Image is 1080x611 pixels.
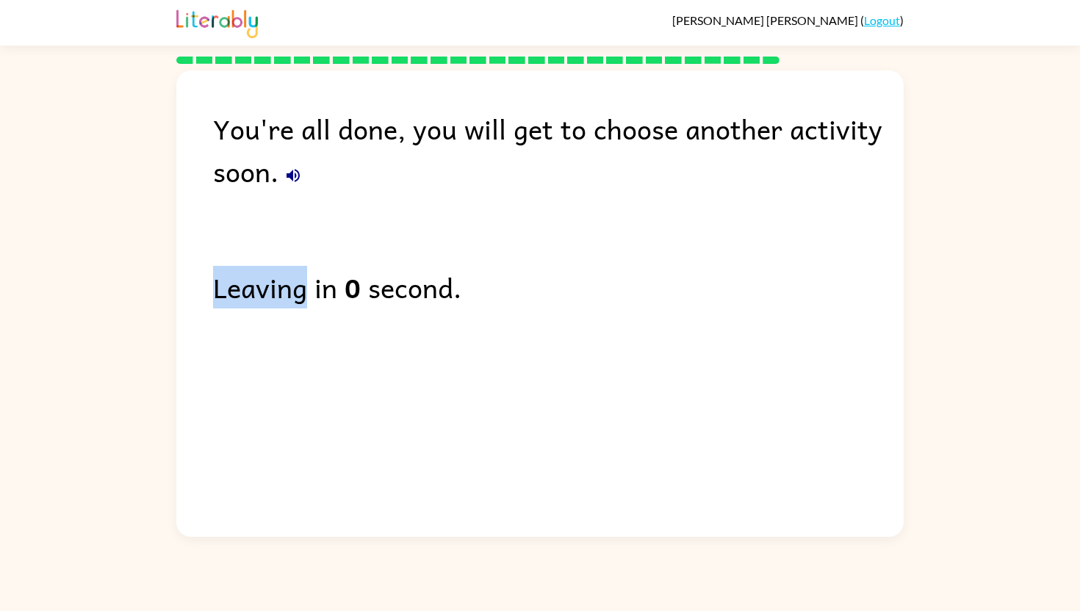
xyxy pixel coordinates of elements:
[864,13,900,27] a: Logout
[213,266,904,308] div: Leaving in second.
[672,13,904,27] div: ( )
[176,6,258,38] img: Literably
[345,266,361,308] b: 0
[213,107,904,192] div: You're all done, you will get to choose another activity soon.
[672,13,860,27] span: [PERSON_NAME] [PERSON_NAME]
